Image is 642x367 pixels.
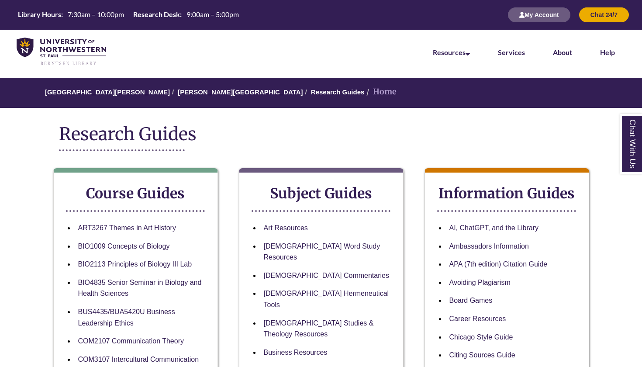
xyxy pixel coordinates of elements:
a: Avoiding Plagiarism [449,279,511,286]
th: Library Hours: [14,10,64,19]
a: [DEMOGRAPHIC_DATA] Word Study Resources [264,242,380,261]
img: UNWSP Library Logo [17,38,106,66]
a: Resources [433,48,470,56]
a: [GEOGRAPHIC_DATA][PERSON_NAME] [45,88,170,96]
a: Chat 24/7 [579,11,629,18]
a: My Account [508,11,570,18]
a: Services [498,48,525,56]
a: Business Resources [264,349,328,356]
a: [DEMOGRAPHIC_DATA] Studies & Theology Resources [264,319,374,338]
table: Hours Today [14,10,242,19]
a: BUS4435/BUA5420U Business Leadership Ethics [78,308,175,327]
a: Career Resources [449,315,506,322]
button: My Account [508,7,570,22]
a: COM3107 Intercultural Communication [78,356,199,363]
li: Home [364,86,397,98]
a: Art Resources [264,224,308,232]
a: [DEMOGRAPHIC_DATA] Hermeneutical Tools [264,290,389,308]
a: Research Guides [311,88,365,96]
a: About [553,48,572,56]
a: COM2107 Communication Theory [78,337,184,345]
a: Board Games [449,297,493,304]
span: Research Guides [59,123,197,145]
a: Help [600,48,615,56]
a: BIO2113 Principles of Biology III Lab [78,260,192,268]
span: 9:00am – 5:00pm [186,10,239,18]
a: [DEMOGRAPHIC_DATA] Commentaries [264,272,389,279]
a: Hours Today [14,10,242,20]
a: BIO1009 Concepts of Biology [78,242,170,250]
a: BIO4835 Senior Seminar in Biology and Health Sciences [78,279,202,298]
strong: Course Guides [86,185,185,202]
strong: Subject Guides [270,185,372,202]
button: Chat 24/7 [579,7,629,22]
a: ART3267 Themes in Art History [78,224,176,232]
a: Citing Sources Guide [449,351,515,359]
a: Chicago Style Guide [449,333,513,341]
th: Research Desk: [130,10,183,19]
a: Ambassadors Information [449,242,529,250]
a: APA (7th edition) Citation Guide [449,260,548,268]
a: AI, ChatGPT, and the Library [449,224,539,232]
a: [PERSON_NAME][GEOGRAPHIC_DATA] [178,88,303,96]
strong: Information Guides [438,185,575,202]
span: 7:30am – 10:00pm [68,10,124,18]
